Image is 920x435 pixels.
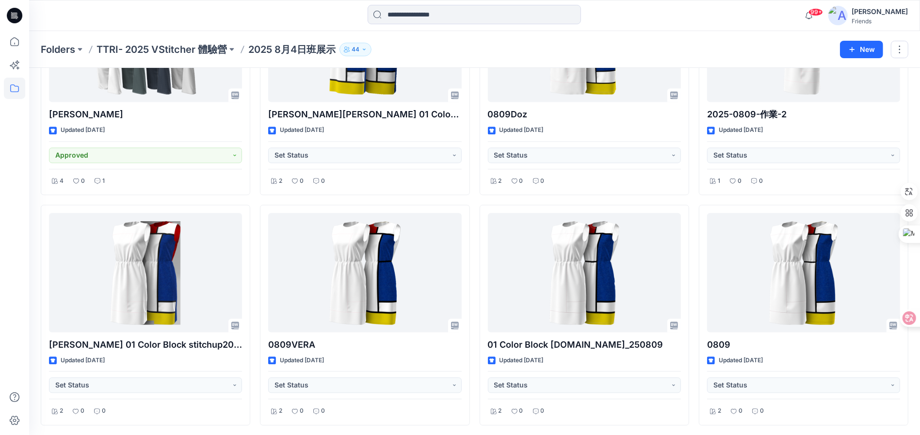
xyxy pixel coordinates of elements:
[49,338,242,352] p: [PERSON_NAME] 01 Color Block stitchup20250809
[102,176,105,186] p: 1
[60,406,63,416] p: 2
[500,355,544,366] p: Updated [DATE]
[499,176,502,186] p: 2
[828,6,848,25] img: avatar
[739,406,742,416] p: 0
[718,406,721,416] p: 2
[707,338,900,352] p: 0809
[719,355,763,366] p: Updated [DATE]
[499,406,502,416] p: 2
[352,44,359,55] p: 44
[488,213,681,332] a: 01 Color Block stitchup.bw_250809
[840,41,883,58] button: New
[300,406,304,416] p: 0
[81,406,84,416] p: 0
[519,406,523,416] p: 0
[49,108,242,121] p: [PERSON_NAME]
[60,176,64,186] p: 4
[268,108,461,121] p: [PERSON_NAME][PERSON_NAME] 01 Color Block stitchup20250809
[852,6,908,17] div: [PERSON_NAME]
[719,125,763,135] p: Updated [DATE]
[500,125,544,135] p: Updated [DATE]
[321,176,325,186] p: 0
[97,43,227,56] a: TTRI- 2025 VStitcher 體驗營
[41,43,75,56] a: Folders
[102,406,106,416] p: 0
[279,176,282,186] p: 2
[339,43,371,56] button: 44
[49,213,242,332] a: Jeff Chen 01 Color Block stitchup20250809
[808,8,823,16] span: 99+
[61,125,105,135] p: Updated [DATE]
[300,176,304,186] p: 0
[852,17,908,25] div: Friends
[738,176,742,186] p: 0
[488,108,681,121] p: 0809Doz
[488,338,681,352] p: 01 Color Block [DOMAIN_NAME]_250809
[718,176,720,186] p: 1
[321,406,325,416] p: 0
[759,176,763,186] p: 0
[707,108,900,121] p: 2025-0809-作業-2
[279,406,282,416] p: 2
[61,355,105,366] p: Updated [DATE]
[707,213,900,332] a: 0809
[519,176,523,186] p: 0
[268,338,461,352] p: 0809VERA
[280,355,324,366] p: Updated [DATE]
[541,176,545,186] p: 0
[81,176,85,186] p: 0
[541,406,545,416] p: 0
[760,406,764,416] p: 0
[248,43,336,56] p: 2025 8月4日班展示
[268,213,461,332] a: 0809VERA
[280,125,324,135] p: Updated [DATE]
